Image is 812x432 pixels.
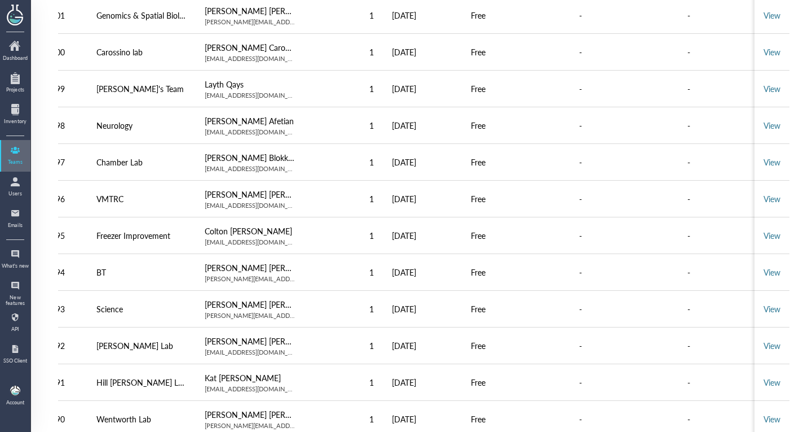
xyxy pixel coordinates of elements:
td: - [678,254,787,291]
div: [EMAIL_ADDRESS][DOMAIN_NAME] [205,164,295,173]
div: [EMAIL_ADDRESS][DOMAIN_NAME] [205,54,295,63]
td: - [570,291,678,328]
td: Hill Gallant Lab [87,364,196,401]
a: View [764,10,780,21]
td: Science [87,291,196,328]
td: Stanley Lee Lab [87,328,196,364]
td: Free [462,328,570,364]
td: - [570,181,678,217]
div: Inventory [1,119,29,124]
td: Chamber Lab [87,144,196,181]
div: [DATE] [392,412,453,426]
td: Free [462,34,570,71]
td: - [570,328,678,364]
td: 1 [304,364,383,401]
div: [PERSON_NAME] Afetian [205,114,295,128]
div: Teams [1,159,29,165]
div: [PERSON_NAME] Carossino [205,41,295,54]
div: [PERSON_NAME][EMAIL_ADDRESS][PERSON_NAME][DOMAIN_NAME] [205,274,295,283]
td: 2100 [38,34,87,71]
div: [DATE] [392,229,453,242]
div: [EMAIL_ADDRESS][DOMAIN_NAME] [205,238,295,247]
td: 2092 [38,328,87,364]
div: [DATE] [392,45,453,59]
td: 1 [304,254,383,291]
td: - [570,107,678,144]
a: What's new [1,245,29,274]
a: View [764,46,780,58]
div: SSO Client [1,358,29,364]
a: Dashboard [1,37,29,67]
a: New features [1,277,29,306]
td: - [678,364,787,401]
div: [DATE] [392,82,453,95]
td: 1 [304,34,383,71]
td: Free [462,181,570,217]
td: 1 [304,181,383,217]
td: - [678,144,787,181]
a: View [764,413,780,425]
div: New features [1,295,29,307]
td: - [678,181,787,217]
td: - [678,71,787,107]
div: [PERSON_NAME] [PERSON_NAME] [205,187,295,201]
td: 1 [304,328,383,364]
a: View [764,377,780,388]
div: Users [1,191,29,197]
td: 1 [304,71,383,107]
td: Free [462,217,570,254]
td: Neurology [87,107,196,144]
div: Dashboard [1,55,29,61]
div: [PERSON_NAME] [PERSON_NAME] [205,4,295,18]
div: [DATE] [392,265,453,279]
div: [DATE] [392,8,453,22]
td: Free [462,291,570,328]
a: API [1,308,29,338]
td: - [678,34,787,71]
div: [DATE] [392,155,453,169]
div: Account [6,400,24,405]
div: [EMAIL_ADDRESS][DOMAIN_NAME] [205,348,295,357]
div: [PERSON_NAME] [PERSON_NAME] [205,408,295,421]
div: [PERSON_NAME][EMAIL_ADDRESS] [205,311,295,320]
td: 2098 [38,107,87,144]
div: What's new [1,263,29,269]
td: - [678,217,787,254]
td: 2091 [38,364,87,401]
td: 1 [304,107,383,144]
td: Free [462,71,570,107]
td: Free [462,364,570,401]
a: View [764,340,780,351]
a: View [764,267,780,278]
td: - [570,34,678,71]
div: [EMAIL_ADDRESS][DOMAIN_NAME] [205,385,295,394]
img: genemod logo [2,1,29,27]
td: Carossino lab [87,34,196,71]
a: Teams [1,141,29,171]
a: Inventory [1,101,29,130]
div: [PERSON_NAME] [PERSON_NAME] [205,334,295,348]
td: - [678,291,787,328]
div: [PERSON_NAME] [PERSON_NAME] [205,298,295,311]
td: 2096 [38,181,87,217]
td: - [570,71,678,107]
a: View [764,120,780,131]
td: Free [462,254,570,291]
td: - [570,364,678,401]
a: View [764,230,780,241]
div: [PERSON_NAME] [PERSON_NAME] [205,261,295,274]
div: Projects [1,87,29,93]
div: [DATE] [392,302,453,316]
td: Free [462,107,570,144]
td: 2099 [38,71,87,107]
img: b9474ba4-a536-45cc-a50d-c6e2543a7ac2.jpeg [10,386,20,396]
div: API [1,326,29,332]
div: [EMAIL_ADDRESS][DOMAIN_NAME] [205,128,295,137]
td: BT [87,254,196,291]
td: 1 [304,217,383,254]
a: View [764,156,780,168]
td: - [570,254,678,291]
a: View [764,83,780,94]
td: 2093 [38,291,87,328]
a: View [764,193,780,204]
